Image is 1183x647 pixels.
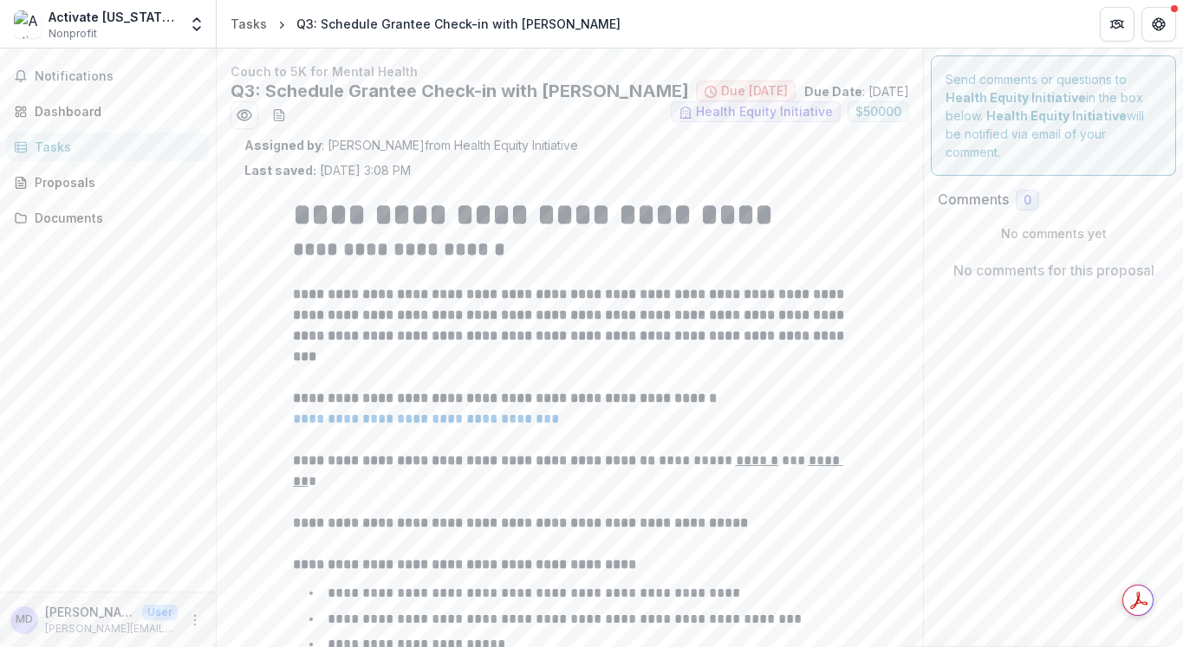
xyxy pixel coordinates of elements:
[35,69,202,84] span: Notifications
[986,108,1127,123] strong: Health Equity Initiative
[7,62,209,90] button: Notifications
[35,138,195,156] div: Tasks
[231,101,258,129] button: Preview faf57729-4765-4e86-8ae0-073d0135ecdf.pdf
[244,138,322,152] strong: Assigned by
[231,15,267,33] div: Tasks
[14,10,42,38] img: Activate Oklahoma Incorporated
[185,610,205,631] button: More
[185,7,209,42] button: Open entity switcher
[938,224,1169,243] p: No comments yet
[45,603,135,621] p: [PERSON_NAME]
[45,621,178,637] p: [PERSON_NAME][EMAIL_ADDRESS][DOMAIN_NAME]
[7,97,209,126] a: Dashboard
[804,82,909,100] p: : [DATE]
[231,81,689,101] h2: Q3: Schedule Grantee Check-in with [PERSON_NAME]
[931,55,1176,176] div: Send comments or questions to in the box below. will be notified via email of your comment.
[244,136,895,154] p: : [PERSON_NAME] from Health Equity Initiative
[938,191,1009,208] h2: Comments
[696,105,833,120] span: Health Equity Initiative
[1024,193,1031,208] span: 0
[35,102,195,120] div: Dashboard
[721,84,788,99] span: Due [DATE]
[953,260,1154,281] p: No comments for this proposal
[244,163,316,178] strong: Last saved:
[7,204,209,232] a: Documents
[1141,7,1176,42] button: Get Help
[49,26,97,42] span: Nonprofit
[296,15,621,33] div: Q3: Schedule Grantee Check-in with [PERSON_NAME]
[16,614,33,625] div: Mitch Drummond
[142,605,178,620] p: User
[855,105,901,120] span: $ 50000
[224,11,627,36] nav: breadcrumb
[1100,7,1134,42] button: Partners
[946,90,1086,105] strong: Health Equity Initiative
[244,161,411,179] p: [DATE] 3:08 PM
[35,209,195,227] div: Documents
[265,101,293,129] button: download-word-button
[7,133,209,161] a: Tasks
[7,168,209,197] a: Proposals
[804,84,862,99] strong: Due Date
[35,173,195,191] div: Proposals
[49,8,178,26] div: Activate [US_STATE] Incorporated
[231,62,909,81] p: Couch to 5K for Mental Health
[224,11,274,36] a: Tasks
